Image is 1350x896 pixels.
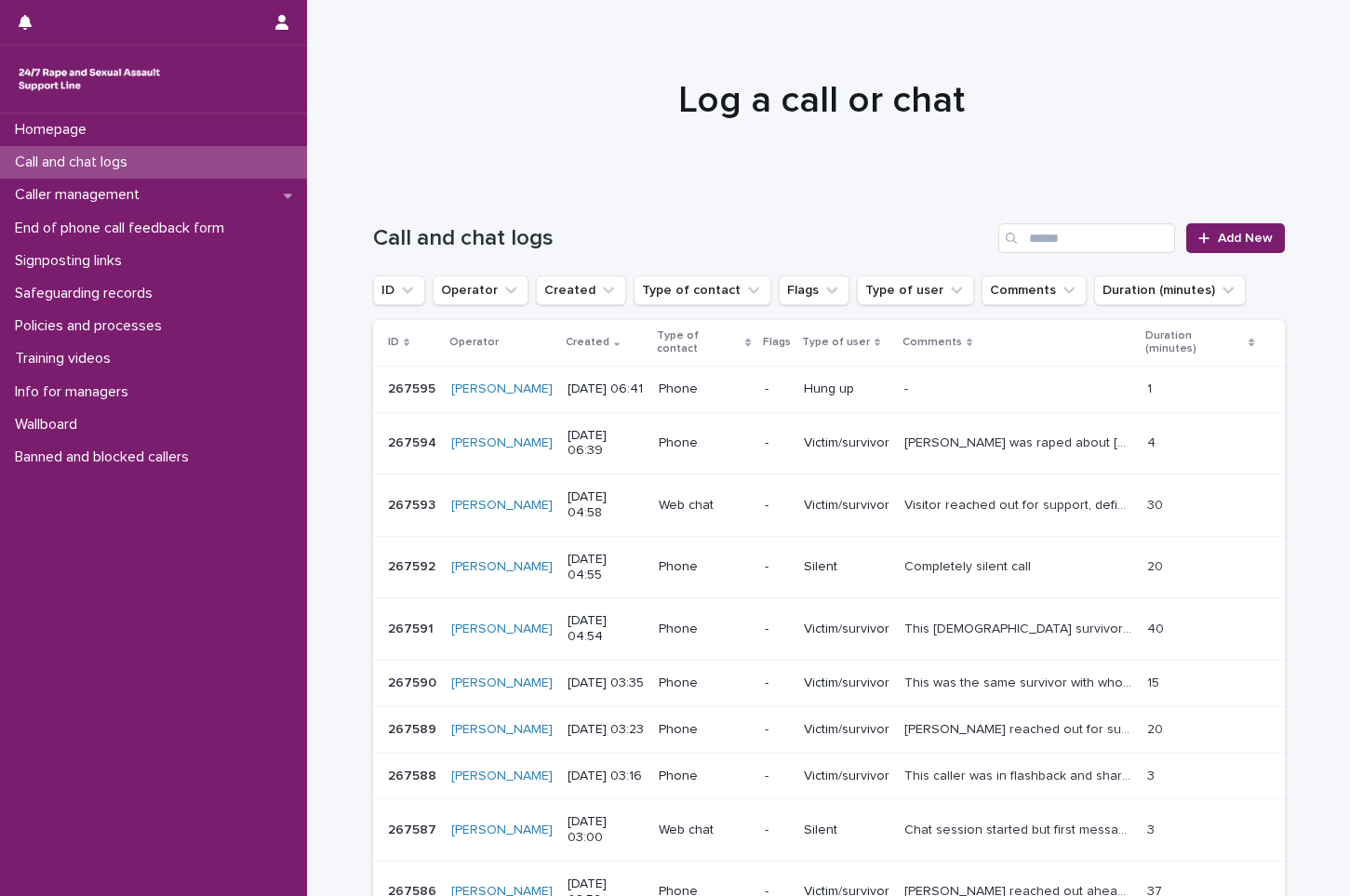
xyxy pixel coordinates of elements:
[804,381,889,397] p: Hung up
[857,275,974,305] button: Type of user
[451,435,553,451] a: [PERSON_NAME]
[765,435,789,451] p: -
[1147,618,1168,637] p: 40
[765,622,789,637] p: -
[7,220,239,237] p: End of phone call feedback form
[904,378,912,397] p: -
[763,332,791,353] p: Flags
[388,555,439,575] p: 267592
[1147,432,1159,451] p: 4
[451,769,553,784] a: [PERSON_NAME]
[373,475,1285,537] tr: 267593267593 [PERSON_NAME] [DATE] 04:58Web chat-Victim/survivorVisitor reached out for support, d...
[804,498,889,514] p: Victim/survivor
[659,381,749,397] p: Phone
[388,432,440,451] p: 267594
[902,332,962,353] p: Comments
[568,613,645,645] p: [DATE] 04:54
[366,78,1277,123] h1: Log a call or chat
[659,675,749,691] p: Phone
[7,285,167,302] p: Safeguarding records
[804,675,889,691] p: Victim/survivor
[998,223,1175,253] input: Search
[904,765,1137,784] p: This caller was in flashback and shared that she could feel a hand, and was struggling to breathe...
[659,769,749,784] p: Phone
[451,822,553,838] a: [PERSON_NAME]
[765,769,789,784] p: -
[568,428,645,460] p: [DATE] 06:39
[904,432,1137,451] p: Elizabeth was raped about 3 months ago by a guy who lives about 2 minutes away from them. The Pol...
[765,822,789,838] p: -
[904,672,1137,691] p: This was the same survivor with whom I spoke a few minutes ago; the call again ended abruptly. Th...
[657,326,741,360] p: Type of contact
[904,494,1137,514] p: Visitor reached out for support, definitions and consent discussed, options, thoughts and feeling...
[1147,718,1167,738] p: 20
[1147,819,1158,838] p: 3
[568,722,645,738] p: [DATE] 03:23
[568,489,645,521] p: [DATE] 04:58
[804,559,889,575] p: Silent
[449,332,499,353] p: Operator
[765,675,789,691] p: -
[7,317,177,335] p: Policies and processes
[634,275,771,305] button: Type of contact
[659,498,749,514] p: Web chat
[373,536,1285,598] tr: 267592267592 [PERSON_NAME] [DATE] 04:55Phone-SilentCompletely silent callCompletely silent call 2020
[7,252,137,270] p: Signposting links
[804,822,889,838] p: Silent
[1147,672,1163,691] p: 15
[388,819,440,838] p: 267587
[7,383,143,401] p: Info for managers
[982,275,1087,305] button: Comments
[804,769,889,784] p: Victim/survivor
[7,416,92,434] p: Wallboard
[659,622,749,637] p: Phone
[765,381,789,397] p: -
[7,448,204,466] p: Banned and blocked callers
[7,121,101,139] p: Homepage
[373,275,425,305] button: ID
[536,275,626,305] button: Created
[1186,223,1284,253] a: Add New
[1147,765,1158,784] p: 3
[388,378,439,397] p: 267595
[7,186,154,204] p: Caller management
[373,366,1285,412] tr: 267595267595 [PERSON_NAME] [DATE] 06:41Phone-Hung up-- 11
[388,672,440,691] p: 267590
[568,675,645,691] p: [DATE] 03:35
[1145,326,1244,360] p: Duration (minutes)
[659,559,749,575] p: Phone
[373,225,992,252] h1: Call and chat logs
[802,332,870,353] p: Type of user
[373,412,1285,475] tr: 267594267594 [PERSON_NAME] [DATE] 06:39Phone-Victim/survivor[PERSON_NAME] was raped about [DATE] ...
[388,332,399,353] p: ID
[804,722,889,738] p: Victim/survivor
[804,622,889,637] p: Victim/survivor
[451,381,553,397] a: [PERSON_NAME]
[451,559,553,575] a: [PERSON_NAME]
[765,498,789,514] p: -
[15,60,164,98] img: rhQMoQhaT3yELyF149Cw
[659,722,749,738] p: Phone
[433,275,528,305] button: Operator
[373,799,1285,862] tr: 267587267587 [PERSON_NAME] [DATE] 03:00Web chat-SilentChat session started but first message rema...
[388,618,437,637] p: 267591
[1094,275,1246,305] button: Duration (minutes)
[659,435,749,451] p: Phone
[373,660,1285,706] tr: 267590267590 [PERSON_NAME] [DATE] 03:35Phone-Victim/survivorThis was the same survivor with whom ...
[1218,232,1273,245] span: Add New
[765,559,789,575] p: -
[451,675,553,691] a: [PERSON_NAME]
[765,722,789,738] p: -
[904,718,1137,738] p: Aisha reached out for support, reported to police today, making statement tomorrow, spoke about 1...
[373,706,1285,753] tr: 267589267589 [PERSON_NAME] [DATE] 03:23Phone-Victim/survivor[PERSON_NAME] reached out for support...
[779,275,849,305] button: Flags
[373,753,1285,799] tr: 267588267588 [PERSON_NAME] [DATE] 03:16Phone-Victim/survivorThis caller was in flashback and shar...
[568,552,645,583] p: [DATE] 04:55
[566,332,609,353] p: Created
[568,769,645,784] p: [DATE] 03:16
[388,765,440,784] p: 267588
[1147,555,1167,575] p: 20
[451,498,553,514] a: [PERSON_NAME]
[7,350,126,368] p: Training videos
[451,722,553,738] a: [PERSON_NAME]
